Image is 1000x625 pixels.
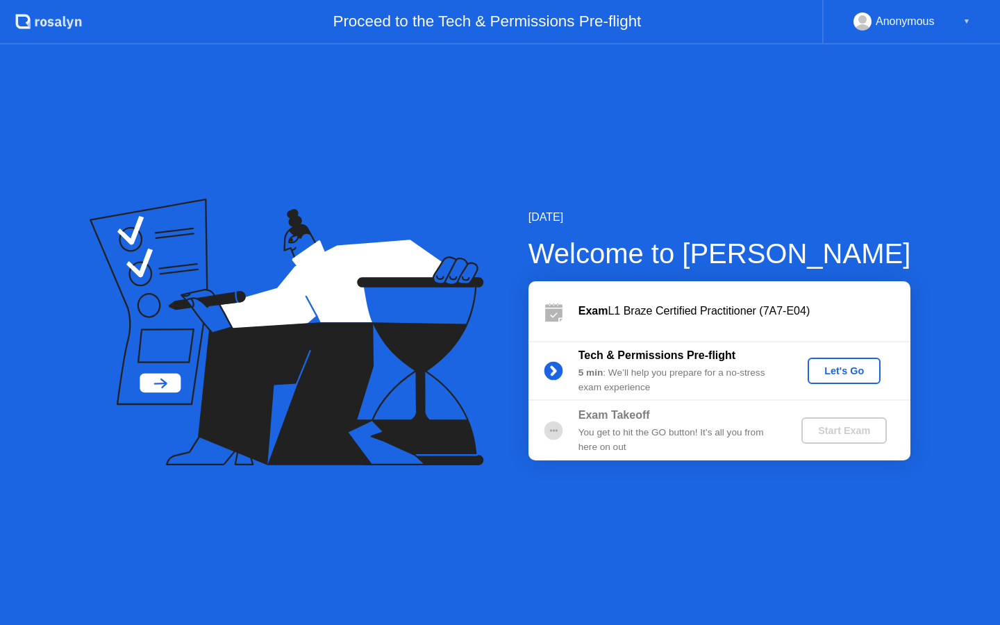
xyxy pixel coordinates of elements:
b: Tech & Permissions Pre-flight [578,349,735,361]
div: : We’ll help you prepare for a no-stress exam experience [578,366,778,394]
div: Let's Go [813,365,875,376]
div: You get to hit the GO button! It’s all you from here on out [578,426,778,454]
div: L1 Braze Certified Practitioner (7A7-E04) [578,303,910,319]
div: Welcome to [PERSON_NAME] [528,233,911,274]
b: 5 min [578,367,603,378]
div: [DATE] [528,209,911,226]
button: Let's Go [808,358,881,384]
button: Start Exam [801,417,887,444]
div: Start Exam [807,425,881,436]
b: Exam Takeoff [578,409,650,421]
div: ▼ [963,12,970,31]
div: Anonymous [876,12,935,31]
b: Exam [578,305,608,317]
